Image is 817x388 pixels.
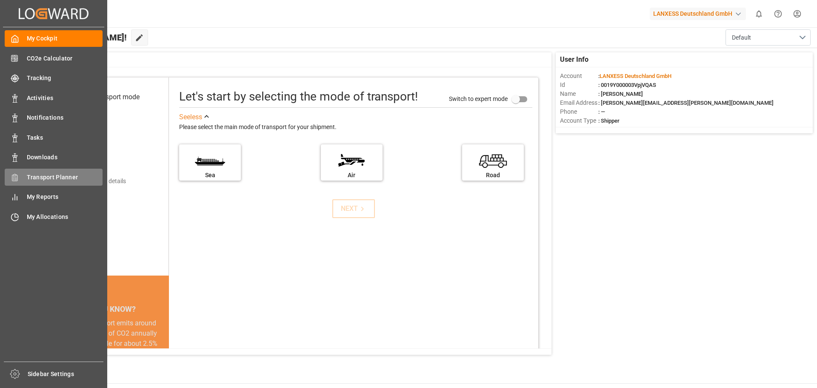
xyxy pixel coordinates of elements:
button: NEXT [332,199,375,218]
span: Downloads [27,153,103,162]
span: : [598,73,671,79]
span: Hello [PERSON_NAME]! [35,29,127,46]
a: My Allocations [5,208,103,225]
div: Road [466,171,520,180]
span: My Reports [27,193,103,201]
div: See less [179,112,202,122]
a: Downloads [5,149,103,166]
a: My Reports [5,189,103,205]
div: LANXESS Deutschland GmbH [650,8,746,20]
button: Help Center [768,4,788,23]
span: User Info [560,55,588,65]
button: show 0 new notifications [749,4,768,23]
span: Account [560,72,598,80]
div: Air [325,171,378,180]
span: Tasks [27,133,103,142]
a: My Cockpit [5,30,103,47]
div: Maritime transport emits around 940 million tons of CO2 annually and is responsible for about 2.5... [56,318,159,379]
div: Please select the main mode of transport for your shipment. [179,122,532,132]
a: Activities [5,89,103,106]
span: Email Address [560,98,598,107]
a: Notifications [5,109,103,126]
a: Tasks [5,129,103,146]
span: My Allocations [27,213,103,221]
span: My Cockpit [27,34,103,43]
span: Switch to expert mode [449,95,508,102]
span: Tracking [27,74,103,83]
span: Name [560,89,598,98]
span: Sidebar Settings [28,370,104,379]
span: Id [560,80,598,89]
span: Activities [27,94,103,103]
span: CO2e Calculator [27,54,103,63]
span: Notifications [27,113,103,122]
a: Transport Planner [5,169,103,185]
div: Sea [183,171,237,180]
a: CO2e Calculator [5,50,103,66]
button: open menu [726,29,811,46]
div: NEXT [341,204,367,214]
span: : [PERSON_NAME] [598,91,643,97]
span: Account Type [560,116,598,125]
span: : Shipper [598,118,620,124]
span: Transport Planner [27,173,103,182]
a: Tracking [5,70,103,86]
span: : — [598,109,605,115]
span: : [PERSON_NAME][EMAIL_ADDRESS][PERSON_NAME][DOMAIN_NAME] [598,100,774,106]
span: LANXESS Deutschland GmbH [600,73,671,79]
span: Default [732,33,751,42]
span: Phone [560,107,598,116]
div: Let's start by selecting the mode of transport! [179,88,418,106]
div: DID YOU KNOW? [46,300,169,318]
span: : 0019Y000003VpjVQAS [598,82,656,88]
button: LANXESS Deutschland GmbH [650,6,749,22]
